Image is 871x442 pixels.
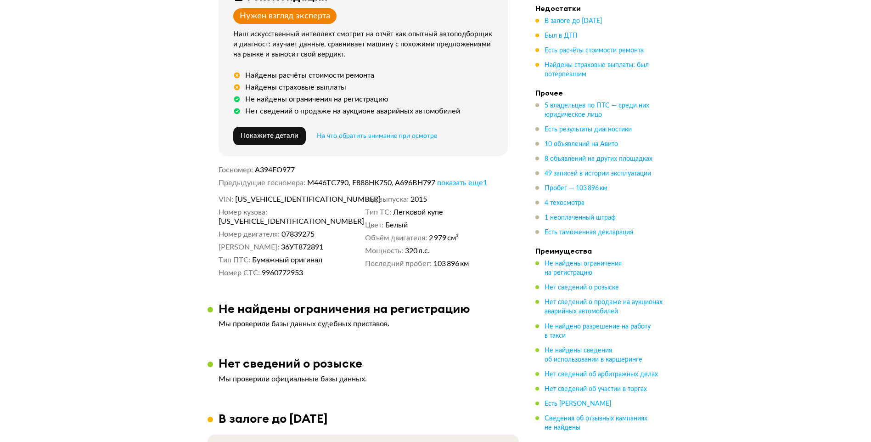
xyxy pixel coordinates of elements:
span: Бумажный оригинал [252,255,322,265]
span: 2015 [410,195,427,204]
h4: Прочее [535,88,664,97]
span: 49 записей в истории эксплуатации [545,170,651,177]
span: 36УТ872891 [281,243,323,252]
dt: Объём двигателя [365,233,427,243]
span: Не найдены ограничения на регистрацию [545,261,622,276]
span: Не найдено разрешение на работу в такси [545,323,651,339]
span: Сведения об отзывных кампаниях не найдены [545,415,647,431]
p: Мы проверили базы данных судебных приставов. [219,319,508,329]
span: На что обратить внимание при осмотре [317,133,437,139]
span: Пробег — 103 896 км [545,185,607,192]
span: 8 объявлений на других площадках [545,156,652,162]
h3: В залоге до [DATE] [219,411,328,425]
dt: Тип ПТС [219,255,250,265]
span: Есть таможенная декларация [545,229,633,236]
div: Нужен взгляд эксперта [240,11,330,21]
dt: Предыдущие госномера [219,178,305,187]
span: Найдены страховые выплаты: был потерпевшим [545,62,649,78]
dt: Мощность [365,246,403,255]
dt: Номер двигателя [219,230,280,239]
span: Есть [PERSON_NAME] [545,400,611,407]
span: Был в ДТП [545,33,578,39]
div: Нет сведений о продаже на аукционе аварийных автомобилей [245,107,460,116]
button: Покажите детали [233,127,306,145]
span: 320 л.с. [405,246,430,255]
span: 2 979 см³ [429,233,459,243]
h3: Не найдены ограничения на регистрацию [219,301,470,316]
dt: Номер кузова [219,208,267,217]
dt: Тип ТС [365,208,391,217]
span: 5 владельцев по ПТС — среди них юридическое лицо [545,102,649,118]
dt: [PERSON_NAME] [219,243,279,252]
span: показать еще 1 [437,179,487,187]
span: Покажите детали [241,132,298,139]
span: Не найдены сведения об использовании в каршеринге [545,347,642,363]
span: [US_VEHICLE_IDENTIFICATION_NUMBER] [219,217,324,226]
div: Найдены страховые выплаты [245,83,346,92]
span: Белый [385,221,408,230]
span: 07839275 [281,230,315,239]
span: А394ЕО977 [255,166,295,174]
span: 10 объявлений на Авито [545,141,618,147]
span: 9960772953 [262,268,303,278]
div: Найдены расчёты стоимости ремонта [245,71,374,80]
h4: Преимущества [535,246,664,255]
span: Есть результаты диагностики [545,126,632,133]
dt: VIN [219,195,233,204]
span: 1 неоплаченный штраф [545,215,616,221]
div: Не найдены ограничения на регистрацию [245,95,388,104]
span: Нет сведений об участии в торгах [545,385,647,392]
dt: Госномер [219,165,253,175]
dd: М446ТС790, Е888НК750, А696ВН797 [307,178,508,187]
span: Нет сведений об арбитражных делах [545,371,658,377]
div: Наш искусственный интеллект смотрит на отчёт как опытный автоподборщик и диагност: изучает данные... [233,29,497,60]
dt: Цвет [365,221,383,230]
p: Мы проверили официальные базы данных. [219,374,508,384]
span: 4 техосмотра [545,200,584,206]
dt: Номер СТС [219,268,260,278]
span: Легковой купе [393,208,443,217]
dt: Последний пробег [365,259,432,268]
span: 103 896 км [433,259,469,268]
span: [US_VEHICLE_IDENTIFICATION_NUMBER] [235,195,341,204]
span: Есть расчёты стоимости ремонта [545,47,644,54]
span: Нет сведений о продаже на аукционах аварийных автомобилей [545,299,663,315]
span: Нет сведений о розыске [545,284,619,291]
dt: Год выпуска [365,195,409,204]
h3: Нет сведений о розыске [219,356,362,370]
h4: Недостатки [535,4,664,13]
span: В залоге до [DATE] [545,18,602,24]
